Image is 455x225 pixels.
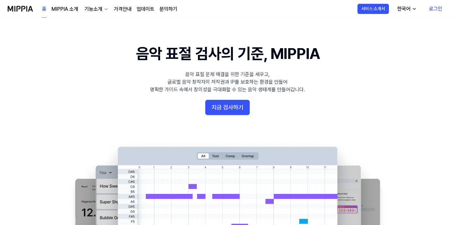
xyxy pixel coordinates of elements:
button: 기능소개 [83,5,109,13]
a: MIPPIA 소개 [51,5,78,13]
a: 가격안내 [114,5,132,13]
div: 한국어 [396,5,412,13]
a: 문의하기 [160,5,177,13]
h1: 음악 표절 검사의 기준, MIPPIA [136,43,319,64]
div: 기능소개 [83,5,104,13]
a: 홈 [42,0,46,18]
a: 업데이트 [137,5,154,13]
button: 지금 검사하기 [205,100,250,115]
button: 서비스 소개서 [357,4,389,14]
button: 한국어 [392,3,421,15]
div: 음악 표절 문제 해결을 위한 기준을 세우고, 글로벌 음악 창작자의 저작권과 IP를 보호하는 환경을 만들어 명확한 가이드 속에서 창의성을 극대화할 수 있는 음악 생태계를 만들어... [150,71,305,93]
